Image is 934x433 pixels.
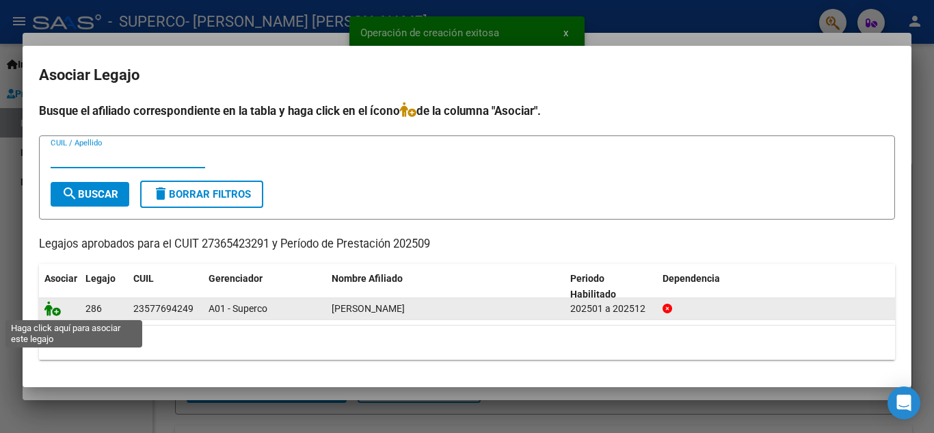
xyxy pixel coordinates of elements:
[85,273,116,284] span: Legajo
[128,264,203,309] datatable-header-cell: CUIL
[39,264,80,309] datatable-header-cell: Asociar
[570,273,616,300] span: Periodo Habilitado
[209,303,267,314] span: A01 - Superco
[332,273,403,284] span: Nombre Afiliado
[326,264,565,309] datatable-header-cell: Nombre Afiliado
[62,188,118,200] span: Buscar
[133,273,154,284] span: CUIL
[888,386,920,419] div: Open Intercom Messenger
[39,236,895,253] p: Legajos aprobados para el CUIT 27365423291 y Período de Prestación 202509
[565,264,657,309] datatable-header-cell: Periodo Habilitado
[62,185,78,202] mat-icon: search
[80,264,128,309] datatable-header-cell: Legajo
[133,301,194,317] div: 23577694249
[39,62,895,88] h2: Asociar Legajo
[209,273,263,284] span: Gerenciador
[39,102,895,120] h4: Busque el afiliado correspondiente en la tabla y haga click en el ícono de la columna "Asociar".
[39,326,895,360] div: 1 registros
[152,185,169,202] mat-icon: delete
[85,303,102,314] span: 286
[332,303,405,314] span: ACOSTA LISANDRO ENEAS
[140,181,263,208] button: Borrar Filtros
[44,273,77,284] span: Asociar
[570,301,652,317] div: 202501 a 202512
[152,188,251,200] span: Borrar Filtros
[51,182,129,207] button: Buscar
[657,264,896,309] datatable-header-cell: Dependencia
[203,264,326,309] datatable-header-cell: Gerenciador
[663,273,720,284] span: Dependencia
